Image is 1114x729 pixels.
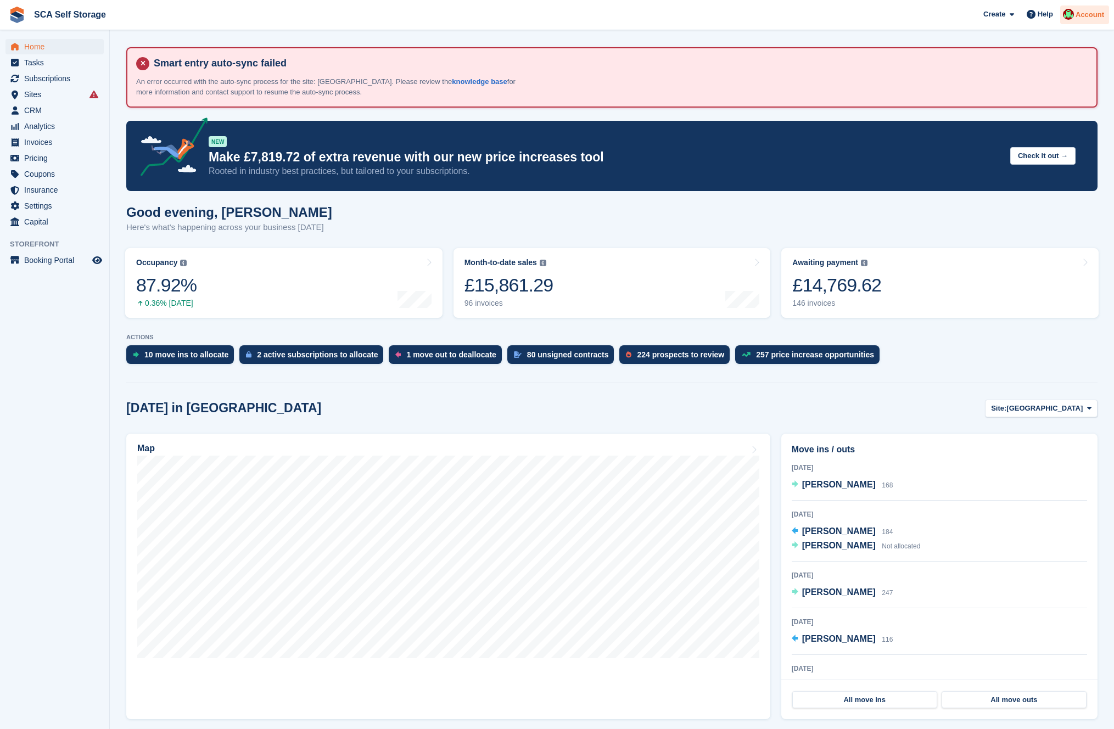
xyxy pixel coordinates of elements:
[756,350,874,359] div: 257 price increase opportunities
[985,400,1098,418] button: Site: [GEOGRAPHIC_DATA]
[540,260,546,266] img: icon-info-grey-7440780725fd019a000dd9b08b2336e03edf1995a4989e88bcd33f0948082b44.svg
[792,478,893,492] a: [PERSON_NAME] 168
[209,149,1001,165] p: Make £7,819.72 of extra revenue with our new price increases tool
[5,166,104,182] a: menu
[406,350,496,359] div: 1 move out to deallocate
[861,260,867,266] img: icon-info-grey-7440780725fd019a000dd9b08b2336e03edf1995a4989e88bcd33f0948082b44.svg
[792,274,881,296] div: £14,769.62
[246,351,251,358] img: active_subscription_to_allocate_icon-d502201f5373d7db506a760aba3b589e785aa758c864c3986d89f69b8ff3...
[395,351,401,358] img: move_outs_to_deallocate_icon-f764333ba52eb49d3ac5e1228854f67142a1ed5810a6f6cc68b1a99e826820c5.svg
[209,136,227,147] div: NEW
[257,350,378,359] div: 2 active subscriptions to allocate
[149,57,1088,70] h4: Smart entry auto-sync failed
[626,351,631,358] img: prospect-51fa495bee0391a8d652442698ab0144808aea92771e9ea1ae160a38d050c398.svg
[126,345,239,369] a: 10 move ins to allocate
[792,539,921,553] a: [PERSON_NAME] Not allocated
[126,334,1098,341] p: ACTIONS
[882,542,920,550] span: Not allocated
[882,636,893,643] span: 116
[792,691,937,709] a: All move ins
[792,570,1087,580] div: [DATE]
[735,345,885,369] a: 257 price increase opportunities
[24,87,90,102] span: Sites
[792,617,1087,627] div: [DATE]
[136,299,197,308] div: 0.36% [DATE]
[792,299,881,308] div: 146 invoices
[5,253,104,268] a: menu
[792,258,858,267] div: Awaiting payment
[89,90,98,99] i: Smart entry sync failures have occurred
[802,634,876,643] span: [PERSON_NAME]
[1063,9,1074,20] img: Dale Chapman
[792,509,1087,519] div: [DATE]
[527,350,609,359] div: 80 unsigned contracts
[781,248,1099,318] a: Awaiting payment £14,769.62 146 invoices
[126,434,770,719] a: Map
[91,254,104,267] a: Preview store
[792,463,1087,473] div: [DATE]
[991,403,1006,414] span: Site:
[136,274,197,296] div: 87.92%
[454,248,771,318] a: Month-to-date sales £15,861.29 96 invoices
[802,541,876,550] span: [PERSON_NAME]
[983,9,1005,20] span: Create
[137,444,155,453] h2: Map
[24,253,90,268] span: Booking Portal
[144,350,228,359] div: 10 move ins to allocate
[24,55,90,70] span: Tasks
[24,103,90,118] span: CRM
[9,7,25,23] img: stora-icon-8386f47178a22dfd0bd8f6a31ec36ba5ce8667c1dd55bd0f319d3a0aa187defe.svg
[1076,9,1104,20] span: Account
[452,77,507,86] a: knowledge base
[5,214,104,229] a: menu
[792,525,893,539] a: [PERSON_NAME] 184
[942,691,1087,709] a: All move outs
[802,587,876,597] span: [PERSON_NAME]
[464,299,553,308] div: 96 invoices
[126,221,332,234] p: Here's what's happening across your business [DATE]
[5,150,104,166] a: menu
[24,71,90,86] span: Subscriptions
[180,260,187,266] img: icon-info-grey-7440780725fd019a000dd9b08b2336e03edf1995a4989e88bcd33f0948082b44.svg
[792,632,893,647] a: [PERSON_NAME] 116
[464,258,537,267] div: Month-to-date sales
[126,401,321,416] h2: [DATE] in [GEOGRAPHIC_DATA]
[239,345,389,369] a: 2 active subscriptions to allocate
[1010,147,1076,165] button: Check it out →
[24,214,90,229] span: Capital
[802,480,876,489] span: [PERSON_NAME]
[5,134,104,150] a: menu
[1038,9,1053,20] span: Help
[5,39,104,54] a: menu
[5,55,104,70] a: menu
[507,345,620,369] a: 80 unsigned contracts
[30,5,110,24] a: SCA Self Storage
[24,150,90,166] span: Pricing
[209,165,1001,177] p: Rooted in industry best practices, but tailored to your subscriptions.
[131,117,208,180] img: price-adjustments-announcement-icon-8257ccfd72463d97f412b2fc003d46551f7dbcb40ab6d574587a9cd5c0d94...
[742,352,751,357] img: price_increase_opportunities-93ffe204e8149a01c8c9dc8f82e8f89637d9d84a8eef4429ea346261dce0b2c0.svg
[24,166,90,182] span: Coupons
[882,481,893,489] span: 168
[637,350,724,359] div: 224 prospects to review
[24,182,90,198] span: Insurance
[1006,403,1083,414] span: [GEOGRAPHIC_DATA]
[514,351,522,358] img: contract_signature_icon-13c848040528278c33f63329250d36e43548de30e8caae1d1a13099fd9432cc5.svg
[464,274,553,296] div: £15,861.29
[792,586,893,600] a: [PERSON_NAME] 247
[5,87,104,102] a: menu
[24,198,90,214] span: Settings
[24,119,90,134] span: Analytics
[882,589,893,597] span: 247
[389,345,507,369] a: 1 move out to deallocate
[5,182,104,198] a: menu
[125,248,443,318] a: Occupancy 87.92% 0.36% [DATE]
[10,239,109,250] span: Storefront
[619,345,735,369] a: 224 prospects to review
[24,134,90,150] span: Invoices
[126,205,332,220] h1: Good evening, [PERSON_NAME]
[802,526,876,536] span: [PERSON_NAME]
[882,528,893,536] span: 184
[24,39,90,54] span: Home
[5,119,104,134] a: menu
